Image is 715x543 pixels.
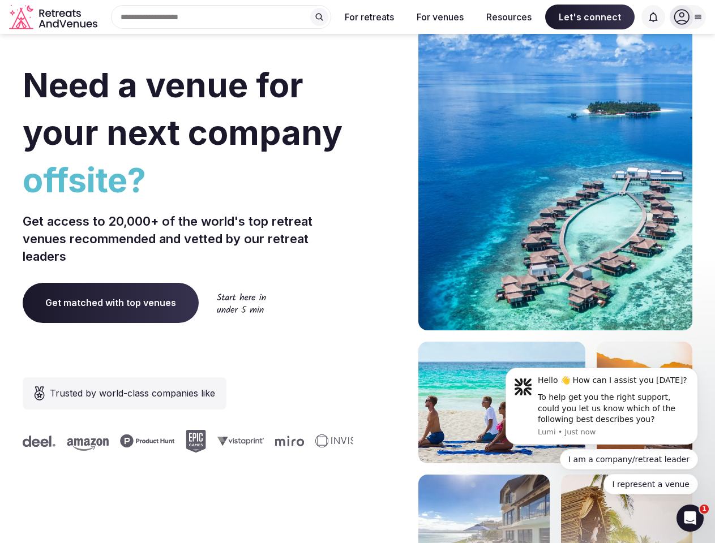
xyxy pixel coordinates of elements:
svg: Deel company logo [20,436,53,447]
a: Visit the homepage [9,5,100,30]
p: Get access to 20,000+ of the world's top retreat venues recommended and vetted by our retreat lea... [23,213,353,265]
span: Let's connect [545,5,635,29]
svg: Vistaprint company logo [215,436,262,446]
button: Resources [477,5,541,29]
img: Start here in under 5 min [217,293,266,313]
button: For retreats [336,5,403,29]
svg: Invisible company logo [313,434,375,448]
button: For venues [408,5,473,29]
iframe: Intercom notifications message [489,357,715,501]
svg: Miro company logo [273,436,302,446]
svg: Epic Games company logo [183,430,204,453]
img: woman sitting in back of truck with camels [597,342,692,463]
img: yoga on tropical beach [418,342,585,463]
span: Trusted by world-class companies like [50,386,215,400]
span: Need a venue for your next company [23,64,342,153]
span: offsite? [23,156,353,204]
span: 1 [700,505,709,514]
iframe: Intercom live chat [677,505,704,532]
a: Get matched with top venues [23,283,199,322]
svg: Retreats and Venues company logo [9,5,100,30]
